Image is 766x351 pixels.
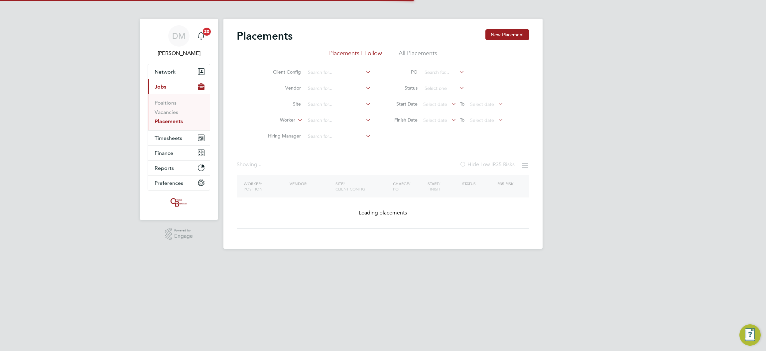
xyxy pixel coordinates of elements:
[172,32,186,40] span: DM
[470,117,494,123] span: Select date
[423,101,447,107] span: Select date
[306,116,371,125] input: Search for...
[422,84,464,93] input: Select one
[263,133,301,139] label: Hiring Manager
[155,135,182,141] span: Timesheets
[148,146,210,160] button: Finance
[148,197,210,208] a: Go to home page
[148,64,210,79] button: Network
[306,68,371,77] input: Search for...
[257,161,261,168] span: ...
[148,94,210,130] div: Jobs
[459,161,515,168] label: Hide Low IR35 Risks
[155,109,178,115] a: Vacancies
[148,49,210,57] span: Danielle Murphy
[306,132,371,141] input: Search for...
[388,101,418,107] label: Start Date
[165,228,193,240] a: Powered byEngage
[399,49,437,61] li: All Placements
[155,150,173,156] span: Finance
[388,117,418,123] label: Finish Date
[169,197,189,208] img: oneillandbrennan-logo-retina.png
[257,117,295,124] label: Worker
[203,28,211,36] span: 20
[422,68,464,77] input: Search for...
[237,29,293,43] h2: Placements
[148,131,210,145] button: Timesheets
[148,175,210,190] button: Preferences
[263,101,301,107] label: Site
[148,79,210,94] button: Jobs
[155,180,183,186] span: Preferences
[470,101,494,107] span: Select date
[140,19,218,220] nav: Main navigation
[423,117,447,123] span: Select date
[388,69,418,75] label: PO
[485,29,529,40] button: New Placement
[237,161,263,168] div: Showing
[174,228,193,233] span: Powered by
[329,49,382,61] li: Placements I Follow
[458,116,466,124] span: To
[148,161,210,175] button: Reports
[306,84,371,93] input: Search for...
[155,84,166,90] span: Jobs
[155,69,176,75] span: Network
[388,85,418,91] label: Status
[155,100,177,106] a: Positions
[306,100,371,109] input: Search for...
[155,118,183,125] a: Placements
[155,165,174,171] span: Reports
[263,69,301,75] label: Client Config
[148,25,210,57] a: DM[PERSON_NAME]
[194,25,208,47] a: 20
[174,233,193,239] span: Engage
[458,100,466,108] span: To
[739,324,761,346] button: Engage Resource Center
[263,85,301,91] label: Vendor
